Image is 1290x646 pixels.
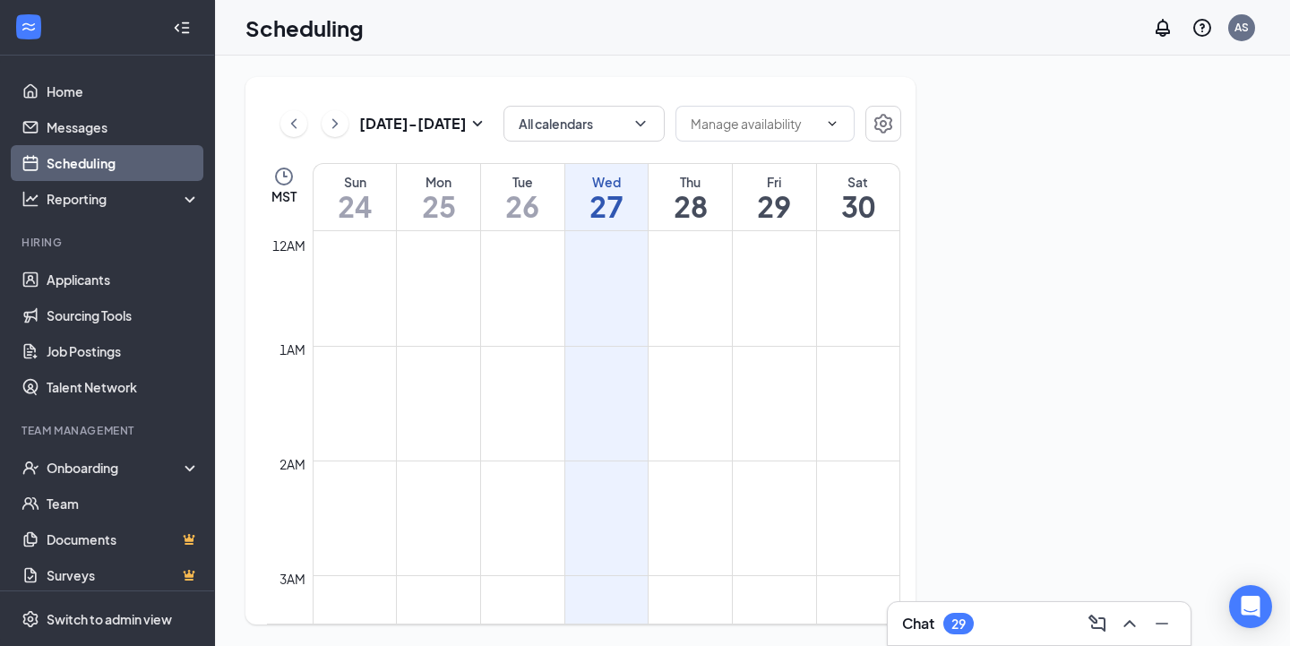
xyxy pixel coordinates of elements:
div: Onboarding [47,459,185,477]
div: Fri [733,173,816,191]
div: 29 [951,616,966,632]
svg: Analysis [21,190,39,208]
a: Messages [47,109,200,145]
svg: Clock [273,166,295,187]
svg: ChevronDown [632,115,649,133]
div: 12am [269,236,309,255]
h1: 28 [649,191,732,221]
svg: Settings [873,113,894,134]
div: Team Management [21,423,196,438]
div: Wed [565,173,649,191]
a: August 26, 2025 [481,164,564,230]
div: AS [1234,20,1249,35]
div: Sat [817,173,899,191]
button: ChevronUp [1115,609,1144,638]
div: Sun [314,173,396,191]
svg: SmallChevronDown [467,113,488,134]
a: August 29, 2025 [733,164,816,230]
div: Thu [649,173,732,191]
svg: Notifications [1152,17,1174,39]
h1: 27 [565,191,649,221]
h1: 24 [314,191,396,221]
svg: QuestionInfo [1191,17,1213,39]
button: ChevronLeft [280,110,307,137]
h1: 25 [397,191,480,221]
button: ComposeMessage [1083,609,1112,638]
svg: ChevronUp [1119,613,1140,634]
input: Manage availability [691,114,818,134]
button: Settings [865,106,901,142]
a: August 28, 2025 [649,164,732,230]
svg: UserCheck [21,459,39,477]
h1: 26 [481,191,564,221]
svg: ComposeMessage [1087,613,1108,634]
div: 3am [276,569,309,589]
a: August 27, 2025 [565,164,649,230]
h1: 29 [733,191,816,221]
svg: WorkstreamLogo [20,18,38,36]
span: MST [271,187,297,205]
h3: [DATE] - [DATE] [359,114,467,134]
svg: Settings [21,610,39,628]
svg: ChevronLeft [285,113,303,134]
a: Sourcing Tools [47,297,200,333]
button: ChevronRight [322,110,348,137]
h3: Chat [902,614,934,633]
a: SurveysCrown [47,557,200,593]
svg: Minimize [1151,613,1173,634]
a: Job Postings [47,333,200,369]
button: Minimize [1148,609,1176,638]
svg: ChevronRight [326,113,344,134]
svg: ChevronDown [825,116,839,131]
div: Mon [397,173,480,191]
div: Switch to admin view [47,610,172,628]
a: August 30, 2025 [817,164,899,230]
a: August 25, 2025 [397,164,480,230]
a: Talent Network [47,369,200,405]
div: Open Intercom Messenger [1229,585,1272,628]
div: Tue [481,173,564,191]
a: Applicants [47,262,200,297]
h1: 30 [817,191,899,221]
h1: Scheduling [245,13,364,43]
button: All calendarsChevronDown [503,106,665,142]
div: 2am [276,454,309,474]
div: Reporting [47,190,201,208]
a: August 24, 2025 [314,164,396,230]
a: Scheduling [47,145,200,181]
a: DocumentsCrown [47,521,200,557]
a: Team [47,486,200,521]
div: Hiring [21,235,196,250]
a: Home [47,73,200,109]
svg: Collapse [173,19,191,37]
div: 1am [276,340,309,359]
